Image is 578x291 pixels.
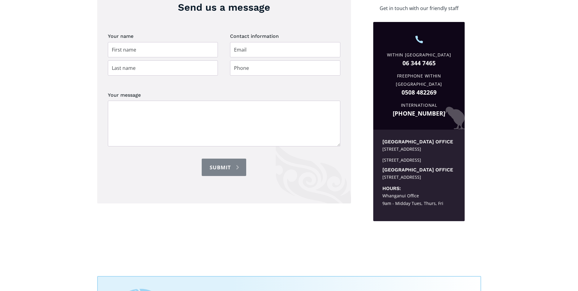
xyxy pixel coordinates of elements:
[108,32,133,41] legend: Your name
[378,110,460,118] a: [PHONE_NUMBER]
[382,185,456,192] h5: Hours:
[108,42,218,57] input: First name
[382,192,456,207] div: Whanganui Office 9am - Midday Tues, Thurs, Fri
[230,60,340,76] input: Phone
[382,173,456,181] div: [STREET_ADDRESS]
[378,72,460,88] div: Freephone Within [GEOGRAPHIC_DATA]
[378,51,460,59] div: Within [GEOGRAPHIC_DATA]
[378,59,460,67] a: 06 344 7465
[202,159,246,176] input: Submit
[382,156,456,164] div: [STREET_ADDRESS]
[378,88,460,97] a: 0508 482269
[108,32,340,188] form: Contact page
[108,91,340,99] label: Your message
[108,60,218,76] input: Last name
[230,42,340,57] input: Email
[382,139,456,145] h5: [GEOGRAPHIC_DATA] office
[382,167,456,173] h5: [GEOGRAPHIC_DATA] office
[378,101,460,110] div: International
[108,1,340,13] h3: Send us a message
[230,32,279,41] legend: Contact information
[373,4,465,13] p: Get in touch with our friendly staff
[382,145,456,153] div: [STREET_ADDRESS]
